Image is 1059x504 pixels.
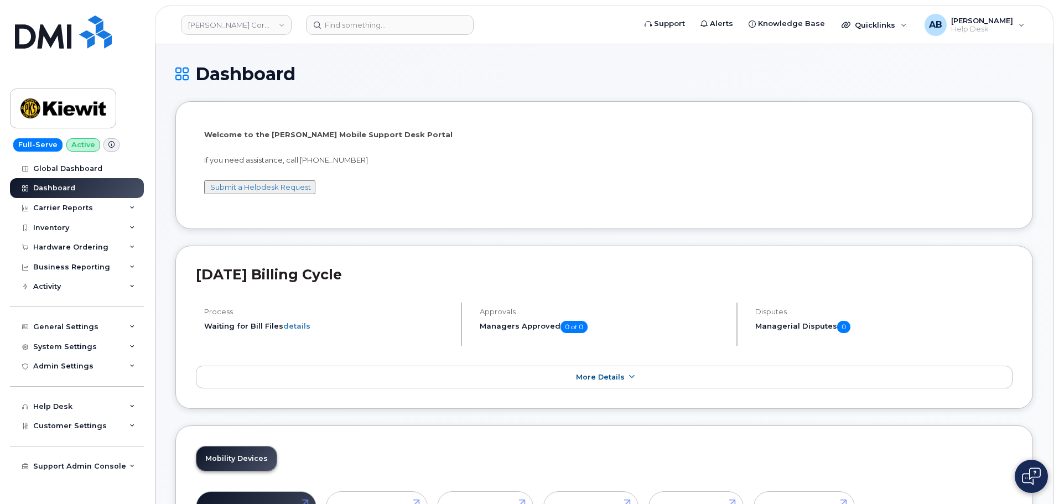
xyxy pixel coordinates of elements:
span: More Details [576,373,625,381]
h4: Process [204,308,451,316]
a: details [283,321,310,330]
p: If you need assistance, call [PHONE_NUMBER] [204,155,1004,165]
p: Welcome to the [PERSON_NAME] Mobile Support Desk Portal [204,129,1004,140]
h5: Managers Approved [480,321,727,333]
img: Open chat [1022,467,1041,485]
a: Submit a Helpdesk Request [210,183,311,191]
li: Waiting for Bill Files [204,321,451,331]
h5: Managerial Disputes [755,321,1013,333]
h4: Disputes [755,308,1013,316]
button: Submit a Helpdesk Request [204,180,315,194]
h4: Approvals [480,308,727,316]
span: 0 [837,321,850,333]
span: 0 of 0 [560,321,588,333]
h2: [DATE] Billing Cycle [196,266,1013,283]
h1: Dashboard [175,64,1033,84]
a: Mobility Devices [196,446,277,471]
